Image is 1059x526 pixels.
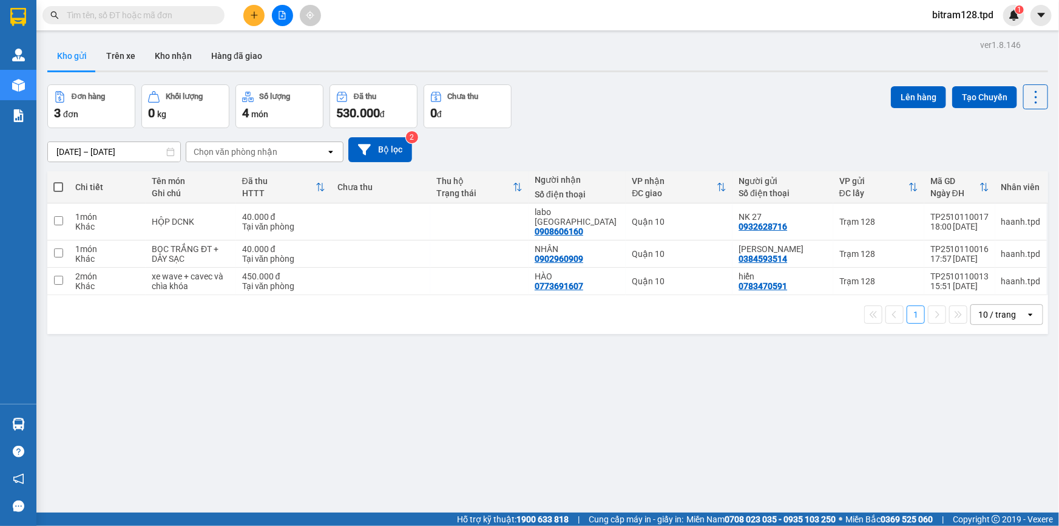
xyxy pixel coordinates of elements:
button: Khối lượng0kg [141,84,229,128]
div: THANH ĐỨC [739,244,827,254]
span: Cung cấp máy in - giấy in: [589,513,683,526]
sup: 2 [406,131,418,143]
button: 1 [907,306,925,324]
div: Đơn hàng [72,92,105,101]
div: 0773691607 [535,281,583,291]
div: TP2510110016 [930,244,989,254]
div: Khác [75,222,140,231]
div: 450.000 đ [242,272,326,281]
span: món [251,109,268,119]
div: HTTT [242,188,316,198]
div: Chọn văn phòng nhận [194,146,277,158]
img: warehouse-icon [12,418,25,431]
sup: 1 [1015,5,1024,14]
div: HỘP DCNK [152,217,230,227]
img: solution-icon [12,109,25,122]
span: 4 [242,106,249,120]
div: Khối lượng [166,92,203,101]
div: 0908606160 [535,227,583,236]
span: đ [380,109,385,119]
span: 1 [1017,5,1021,14]
button: Trên xe [96,41,145,70]
div: xe wave + cavec và chìa khóa [152,272,230,291]
div: 0902960909 [535,254,583,264]
span: 530.000 [336,106,380,120]
strong: 1900 633 818 [516,514,569,524]
div: ver 1.8.146 [980,38,1021,52]
div: Khác [75,281,140,291]
div: Tại văn phòng [242,254,326,264]
div: Quận 10 [632,276,726,286]
button: plus [243,5,265,26]
span: đ [437,109,442,119]
div: TP2510110013 [930,272,989,281]
div: VP nhận [632,176,717,186]
div: Số lượng [260,92,291,101]
button: Chưa thu0đ [424,84,512,128]
div: 2 món [75,272,140,281]
strong: 0369 525 060 [881,514,933,524]
strong: 0708 023 035 - 0935 103 250 [725,514,836,524]
img: icon-new-feature [1009,10,1020,21]
div: 1 món [75,244,140,254]
div: 17:57 [DATE] [930,254,989,264]
div: Khác [75,254,140,264]
img: warehouse-icon [12,79,25,92]
div: 0783470591 [739,281,787,291]
span: search [50,11,59,19]
span: 0 [148,106,155,120]
th: Toggle SortBy [833,171,924,203]
span: caret-down [1036,10,1047,21]
span: 0 [430,106,437,120]
div: Nhân viên [1001,182,1041,192]
div: Chưa thu [337,182,424,192]
th: Toggle SortBy [924,171,995,203]
div: 40.000 đ [242,244,326,254]
div: HÀO [535,272,620,281]
span: Hỗ trợ kỹ thuật: [457,513,569,526]
span: message [13,500,24,512]
div: Trạm 128 [839,276,918,286]
th: Toggle SortBy [236,171,332,203]
div: haanh.tpd [1001,249,1041,259]
div: Người nhận [535,175,620,185]
svg: open [1026,310,1035,319]
div: ĐC giao [632,188,717,198]
div: Tại văn phòng [242,281,326,291]
div: 1 món [75,212,140,222]
span: 3 [54,106,61,120]
div: Đã thu [242,176,316,186]
button: Tạo Chuyến [952,86,1017,108]
span: Miền Bắc [845,513,933,526]
div: Trạm 128 [839,217,918,227]
button: Hàng đã giao [201,41,272,70]
div: TP2510110017 [930,212,989,222]
button: Bộ lọc [348,137,412,162]
div: Quận 10 [632,217,726,227]
img: warehouse-icon [12,49,25,61]
button: Đơn hàng3đơn [47,84,135,128]
div: haanh.tpd [1001,276,1041,286]
div: 10 / trang [978,309,1016,321]
div: Trạm 128 [839,249,918,259]
div: ĐC lấy [839,188,908,198]
span: question-circle [13,446,24,457]
button: caret-down [1030,5,1052,26]
svg: open [326,147,336,157]
div: 0932628716 [739,222,787,231]
button: Số lượng4món [235,84,323,128]
div: NK 27 [739,212,827,222]
div: Quận 10 [632,249,726,259]
button: Kho gửi [47,41,96,70]
div: Thu hộ [436,176,513,186]
div: NHÂN [535,244,620,254]
span: đơn [63,109,78,119]
button: file-add [272,5,293,26]
img: logo-vxr [10,8,26,26]
span: plus [250,11,259,19]
button: Đã thu530.000đ [330,84,418,128]
div: Trạng thái [436,188,513,198]
th: Toggle SortBy [626,171,733,203]
div: haanh.tpd [1001,217,1041,227]
div: Chi tiết [75,182,140,192]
